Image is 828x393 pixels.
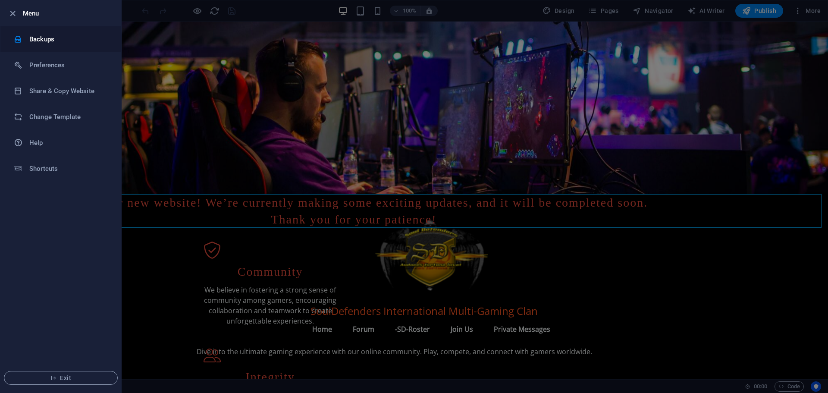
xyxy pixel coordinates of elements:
[29,163,109,174] h6: Shortcuts
[29,60,109,70] h6: Preferences
[29,112,109,122] h6: Change Template
[29,138,109,148] h6: Help
[23,8,114,19] h6: Menu
[29,34,109,44] h6: Backups
[29,86,109,96] h6: Share & Copy Website
[0,130,121,156] a: Help
[11,374,110,381] span: Exit
[4,371,118,385] button: Exit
